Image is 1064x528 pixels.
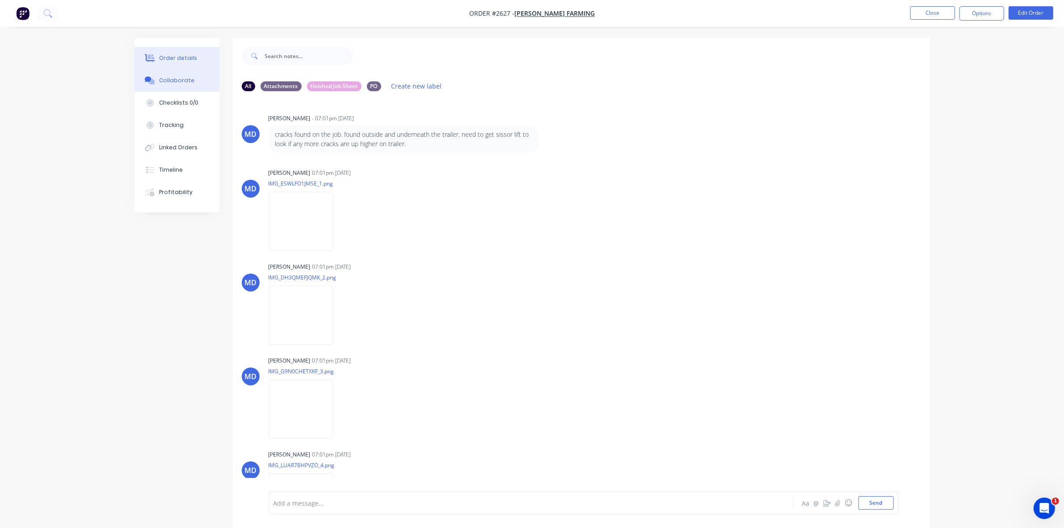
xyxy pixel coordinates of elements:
div: Attachments [261,81,302,91]
button: Send [858,496,894,510]
button: Tracking [135,114,219,136]
div: Timeline [159,166,183,174]
div: [PERSON_NAME] [269,451,311,459]
button: Edit Order [1009,6,1053,20]
div: Order details [159,54,197,62]
div: 07:01pm [DATE] [312,169,351,177]
button: Linked Orders [135,136,219,159]
div: 07:01pm [DATE] [312,263,351,271]
button: Timeline [135,159,219,181]
div: MD [244,277,257,288]
p: IMG_DH3QMEFJQMK_2.png [269,274,342,281]
button: Aa [800,498,811,508]
span: Order #2627 - [469,9,514,18]
div: Profitability [159,188,193,196]
button: Close [910,6,955,20]
div: All [242,81,255,91]
p: IMG_LUAR7BHPVZO_4.png [269,461,342,469]
button: Create new label [387,80,446,92]
button: Collaborate [135,69,219,92]
div: Tracking [159,121,184,129]
div: Collaborate [159,76,194,84]
button: ☺ [843,498,854,508]
img: Factory [16,7,29,20]
div: PO [367,81,381,91]
div: MD [244,183,257,194]
button: Order details [135,47,219,69]
button: Options [959,6,1004,21]
div: [PERSON_NAME] [269,357,311,365]
div: cracks found on the job. found outside and underneath the trailer. need to get sissor lift to loo... [275,130,531,148]
div: 07:01pm [DATE] [312,357,351,365]
p: IMG_G9N0CHETXKF_3.png [269,367,342,375]
button: Profitability [135,181,219,203]
div: [PERSON_NAME] [269,263,311,271]
div: Checklists 0/0 [159,99,198,107]
div: 07:01pm [DATE] [312,451,351,459]
input: Search notes... [265,47,353,65]
button: Checklists 0/0 [135,92,219,114]
div: [PERSON_NAME] [269,114,311,122]
div: MD [244,465,257,476]
div: MD [244,371,257,382]
span: 1 [1052,498,1059,505]
div: MD [244,129,257,139]
a: [PERSON_NAME] Farming [514,9,595,18]
div: - 07:01pm [DATE] [312,114,354,122]
p: IMG_ESWLFO1JMSE_1.png [269,180,342,187]
div: [PERSON_NAME] [269,169,311,177]
div: Finished Job Sheet [307,81,362,91]
button: @ [811,498,822,508]
div: Linked Orders [159,144,198,152]
iframe: Intercom live chat [1034,498,1055,519]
